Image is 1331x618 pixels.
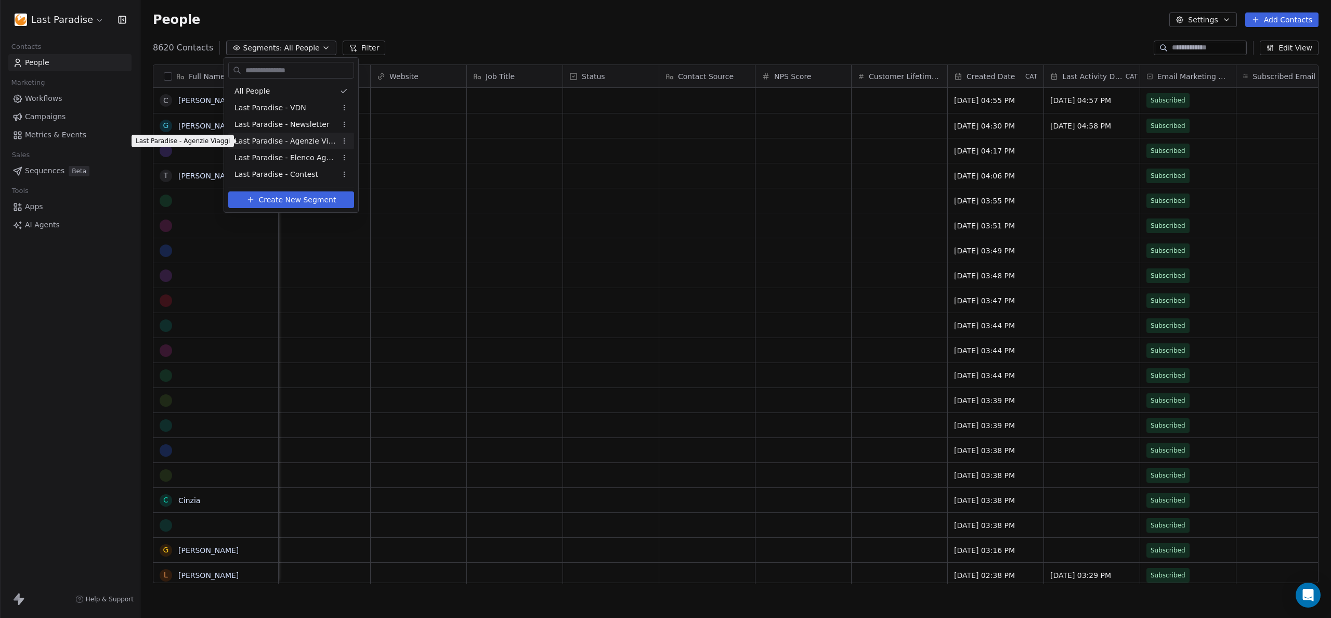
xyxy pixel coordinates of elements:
p: Last Paradise - Agenzie Viaggi [136,137,230,145]
div: Suggestions [228,83,354,183]
span: Create New Segment [259,195,336,205]
span: Last Paradise - Agenzie Viaggi [234,136,336,147]
span: Last Paradise - Elenco Agenzie [234,152,336,163]
span: Last Paradise - VDN [234,102,306,113]
span: Last Paradise - Contest [234,169,318,180]
span: All People [234,86,270,97]
button: Create New Segment [228,191,354,208]
span: Last Paradise - Newsletter [234,119,330,130]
